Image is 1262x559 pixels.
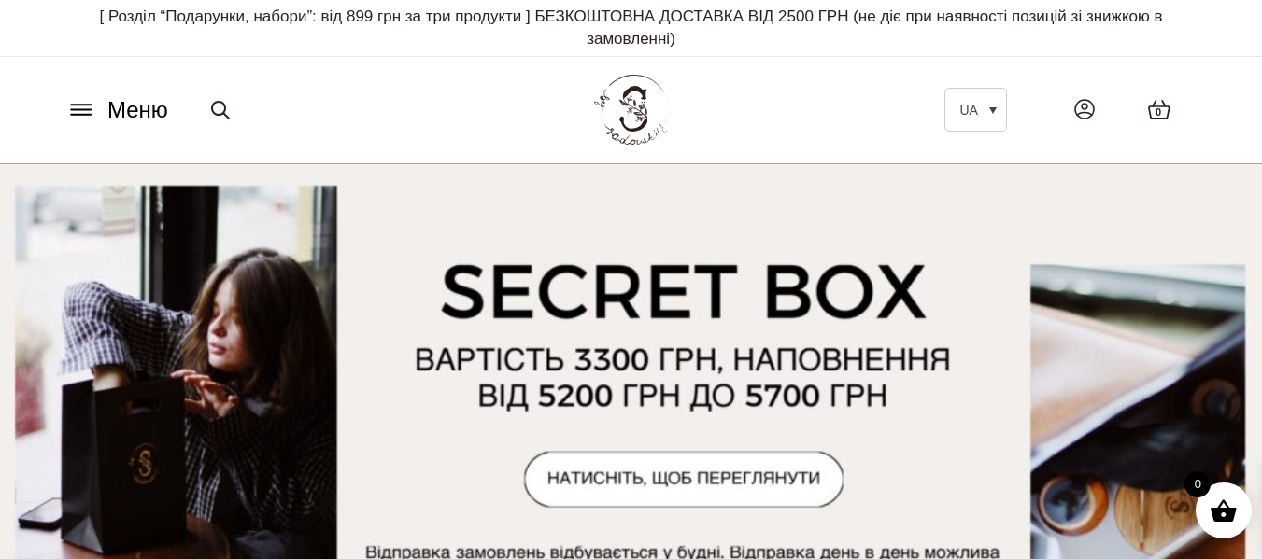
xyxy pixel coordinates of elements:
[944,88,1006,132] a: UA
[1156,105,1161,120] span: 0
[1128,80,1190,139] a: 0
[61,92,174,128] button: Меню
[594,75,669,145] img: BY SADOVSKIY
[1184,471,1211,497] span: 0
[959,103,977,118] span: UA
[107,93,168,127] span: Меню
